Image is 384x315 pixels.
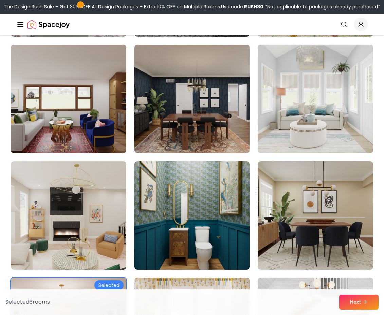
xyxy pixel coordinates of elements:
[263,3,380,10] span: *Not applicable to packages already purchased*
[11,45,126,153] img: Room room-85
[16,14,368,35] nav: Global
[134,45,250,153] img: Room room-86
[339,295,379,310] button: Next
[221,3,263,10] span: Use code:
[244,3,263,10] b: RUSH30
[27,18,70,31] a: Spacejoy
[255,42,376,156] img: Room room-87
[4,3,380,10] div: The Design Rush Sale – Get 30% OFF All Design Packages + Extra 10% OFF on Multiple Rooms.
[134,161,250,270] img: Room room-89
[5,298,50,306] p: Selected 6 room s
[94,280,124,290] div: Selected
[258,161,373,270] img: Room room-90
[11,161,126,270] img: Room room-88
[27,18,70,31] img: Spacejoy Logo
